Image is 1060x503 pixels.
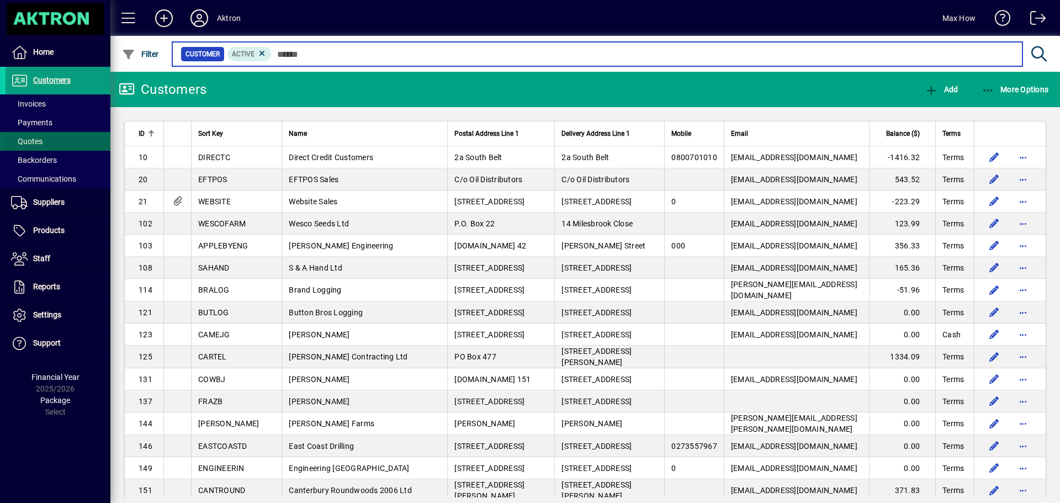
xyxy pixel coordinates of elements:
[731,128,748,140] span: Email
[869,301,935,324] td: 0.00
[869,279,935,301] td: -51.96
[6,151,110,170] a: Backorders
[6,113,110,132] a: Payments
[869,412,935,435] td: 0.00
[1022,2,1046,38] a: Logout
[139,219,152,228] span: 102
[6,170,110,188] a: Communications
[289,241,393,250] span: [PERSON_NAME] Engineering
[6,132,110,151] a: Quotes
[1014,393,1032,410] button: More options
[139,330,152,339] span: 123
[985,215,1003,232] button: Edit
[1014,437,1032,455] button: More options
[198,375,225,384] span: COWBJ
[454,285,524,294] span: [STREET_ADDRESS]
[454,419,515,428] span: [PERSON_NAME]
[198,486,245,495] span: CANTROUND
[561,128,630,140] span: Delivery Address Line 1
[985,326,1003,343] button: Edit
[925,85,958,94] span: Add
[11,118,52,127] span: Payments
[1014,370,1032,388] button: More options
[1014,215,1032,232] button: More options
[869,479,935,502] td: 371.83
[139,153,148,162] span: 10
[139,128,157,140] div: ID
[869,190,935,213] td: -223.29
[33,47,54,56] span: Home
[289,285,341,294] span: Brand Logging
[985,304,1003,321] button: Edit
[869,457,935,479] td: 0.00
[869,324,935,346] td: 0.00
[985,259,1003,277] button: Edit
[942,396,964,407] span: Terms
[942,329,961,340] span: Cash
[561,375,632,384] span: [STREET_ADDRESS]
[454,375,531,384] span: [DOMAIN_NAME] 151
[33,226,65,235] span: Products
[731,330,857,339] span: [EMAIL_ADDRESS][DOMAIN_NAME]
[232,50,255,58] span: Active
[561,175,629,184] span: C/o Oil Distributors
[987,2,1011,38] a: Knowledge Base
[1014,304,1032,321] button: More options
[982,85,1049,94] span: More Options
[198,263,230,272] span: SAHAND
[119,81,206,98] div: Customers
[139,352,152,361] span: 125
[561,285,632,294] span: [STREET_ADDRESS]
[942,9,976,27] div: Max How
[289,442,354,451] span: East Coast Drilling
[198,330,230,339] span: CAMEJG
[671,128,691,140] span: Mobile
[289,219,349,228] span: Wesco Seeds Ltd
[731,241,857,250] span: [EMAIL_ADDRESS][DOMAIN_NAME]
[33,254,50,263] span: Staff
[139,397,152,406] span: 137
[33,76,71,84] span: Customers
[289,263,342,272] span: S & A Hand Ltd
[561,480,632,500] span: [STREET_ADDRESS][PERSON_NAME]
[561,219,633,228] span: 14 Milesbrook Close
[561,464,632,473] span: [STREET_ADDRESS]
[289,153,373,162] span: Direct Credit Customers
[942,240,964,251] span: Terms
[985,281,1003,299] button: Edit
[985,393,1003,410] button: Edit
[731,128,862,140] div: Email
[289,419,374,428] span: [PERSON_NAME] Farms
[985,370,1003,388] button: Edit
[6,245,110,273] a: Staff
[942,441,964,452] span: Terms
[6,330,110,357] a: Support
[454,308,524,317] span: [STREET_ADDRESS]
[289,375,349,384] span: [PERSON_NAME]
[122,50,159,59] span: Filter
[198,397,222,406] span: FRAZB
[671,442,717,451] span: 0273557967
[731,175,857,184] span: [EMAIL_ADDRESS][DOMAIN_NAME]
[217,9,241,27] div: Aktron
[289,330,349,339] span: [PERSON_NAME]
[454,197,524,206] span: [STREET_ADDRESS]
[289,352,407,361] span: [PERSON_NAME] Contracting Ltd
[731,442,857,451] span: [EMAIL_ADDRESS][DOMAIN_NAME]
[731,486,857,495] span: [EMAIL_ADDRESS][DOMAIN_NAME]
[869,146,935,168] td: -1416.32
[454,480,524,500] span: [STREET_ADDRESS][PERSON_NAME]
[671,197,676,206] span: 0
[1014,171,1032,188] button: More options
[139,128,145,140] span: ID
[985,348,1003,366] button: Edit
[454,330,524,339] span: [STREET_ADDRESS]
[289,175,338,184] span: EFTPOS Sales
[454,263,524,272] span: [STREET_ADDRESS]
[198,285,230,294] span: BRALOG
[11,174,76,183] span: Communications
[731,153,857,162] span: [EMAIL_ADDRESS][DOMAIN_NAME]
[876,128,930,140] div: Balance ($)
[1014,281,1032,299] button: More options
[198,153,230,162] span: DIRECTC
